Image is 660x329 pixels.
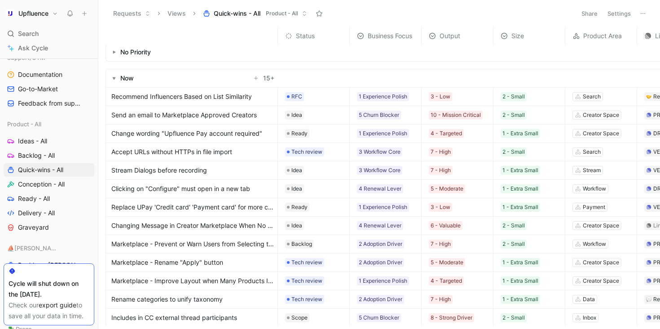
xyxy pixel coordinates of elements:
div: Idea [285,166,304,175]
a: Ask Cycle [4,41,94,55]
div: 1 Experience Polish [359,92,407,101]
div: Product Area [565,31,637,41]
div: 2 - Small [502,313,525,322]
div: 5 - Moderate [431,184,463,193]
div: 10 - Mission Critical [431,111,481,120]
span: Product - All [7,120,41,129]
div: 7 - High [431,147,451,156]
span: Rename categories to unify taxonomy [111,294,223,305]
div: 4 Renewal Lever [359,184,401,193]
button: Views [163,7,190,20]
a: Accept URLs without HTTPs in file import [111,147,274,157]
div: 1 - Extra Small [502,295,538,304]
span: Output [440,31,460,41]
div: Workflow [583,184,606,193]
button: Share [577,7,602,20]
span: Recommend Influencers Based on List Similarity [111,91,252,102]
div: Business Focus [350,31,421,41]
div: 1 - Extra Small [502,129,538,138]
div: Support/GTMDocumentationGo-to-MarketFeedback from support [4,51,94,110]
div: Creator Space [583,276,619,285]
div: 1 Experience Polish [359,276,407,285]
div: Ready [285,203,309,212]
a: Replace UPay 'Credit card' 'Payment card' for more clarity [111,202,274,213]
button: Quick-wins - AllProduct - All [199,7,311,20]
div: 1 - Extra Small [502,276,538,285]
div: Inbox [583,313,596,322]
span: Quick-wins - All [18,165,63,174]
div: Idea [285,221,304,230]
span: Ready [291,203,308,212]
span: Ready [291,129,308,138]
div: 1 Experience Polish [359,129,407,138]
span: Graveyard [18,223,49,232]
a: Backlog - [PERSON_NAME] [4,258,94,272]
div: Tech review [285,276,324,285]
a: Delivery - All [4,206,94,220]
span: Search [18,28,39,39]
span: Tech review [291,276,322,285]
span: Ask Cycle [18,43,48,53]
a: export guide [39,301,76,309]
div: 7 - High [431,166,451,175]
span: ⛵️[PERSON_NAME] [7,244,58,253]
a: Graveyard [4,221,94,234]
div: Tech review [285,147,324,156]
span: Size [511,31,524,41]
a: Marketplace - Improve Layout when Many Products Imported [111,276,274,286]
a: Clicking on "Configure" must open in a new tab [111,183,274,194]
div: Stream [583,166,601,175]
a: Quick-wins - All [4,163,94,177]
span: Feedback from support [18,99,82,108]
span: Idea [291,221,302,230]
div: Now [120,73,134,84]
div: 2 - Small [502,147,525,156]
span: Tech review [291,295,322,304]
span: Scope [291,313,308,322]
span: Marketplace - Rename "Apply" button [111,257,223,268]
span: Delivery - All [18,209,55,218]
div: 3 Workflow Core [359,166,400,175]
a: Recommend Influencers Based on List Similarity [111,91,274,102]
span: Includes in CC external thread participants [111,312,237,323]
div: 2 - Small [502,92,525,101]
div: Cycle will shut down on the [DATE]. [9,278,89,300]
span: Change wording "Upfluence Pay account required" [111,128,262,139]
div: 2 - Small [502,221,525,230]
div: 2 Adoption Driver [359,295,402,304]
span: Tech review [291,258,322,267]
div: Creator Space [583,221,619,230]
span: Quick-wins - All [214,9,260,18]
a: Stream Dialogs before recording [111,165,274,176]
a: Changing Message in Creator Marketplace When No Offers Are Available [111,220,274,231]
div: No Priority [120,47,151,58]
div: Data [583,295,595,304]
div: Search [583,147,601,156]
div: 5 - Moderate [431,258,463,267]
span: Ideas - All [18,137,47,146]
span: Clicking on "Configure" must open in a new tab [111,183,250,194]
div: 7 - High [431,240,451,249]
div: 1 - Extra Small [502,166,538,175]
div: 6 - Valuable [431,221,461,230]
div: Creator Space [583,258,619,267]
span: Idea [291,166,302,175]
div: Check our to save all your data in time. [9,300,89,321]
div: 1 Experience Polish [359,203,407,212]
div: Search [4,27,94,40]
div: Output [422,31,493,41]
div: 4 - Targeted [431,276,462,285]
div: Tech review [285,295,324,304]
span: Conception - All [18,180,65,189]
div: Size [493,31,565,41]
span: Business Focus [368,31,412,41]
a: Marketplace - Rename "Apply" button [111,257,274,268]
span: Accept URLs without HTTPs in file import [111,147,232,157]
div: 2 Adoption Driver [359,258,402,267]
div: Creator Space [583,129,619,138]
span: Documentation [18,70,62,79]
span: Status [296,31,315,41]
a: Feedback from support [4,97,94,110]
div: 3 - Low [431,92,450,101]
